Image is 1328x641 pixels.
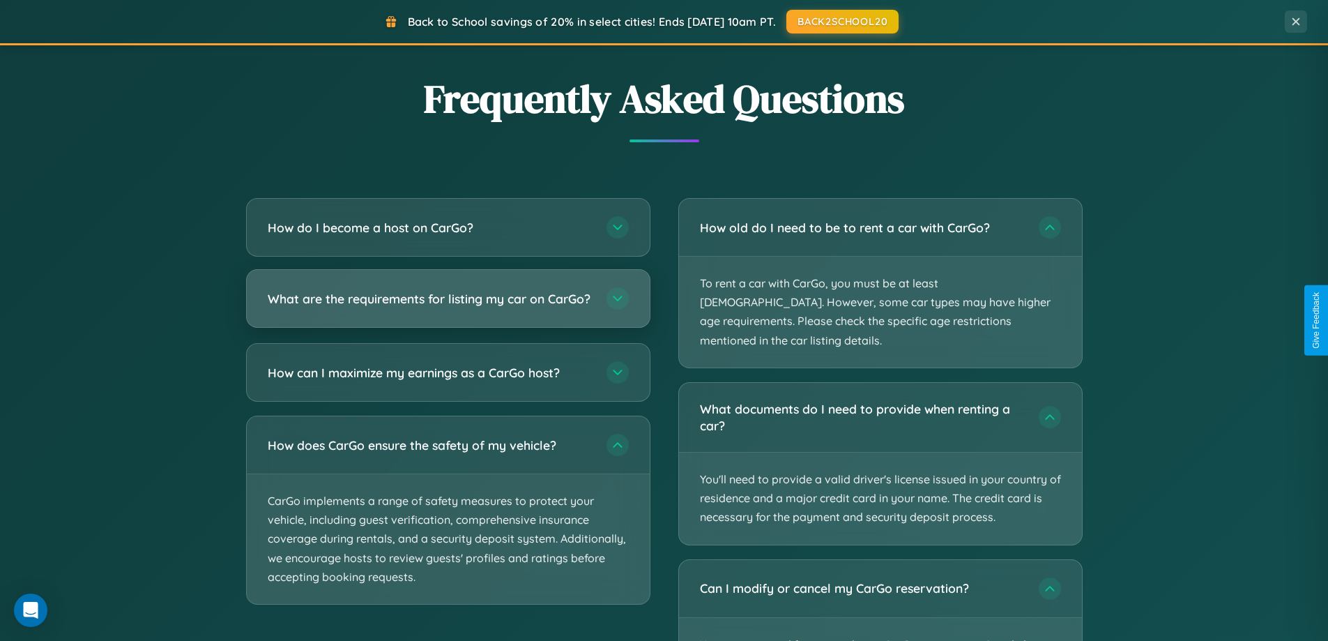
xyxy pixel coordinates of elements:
[700,580,1025,597] h3: Can I modify or cancel my CarGo reservation?
[268,219,593,236] h3: How do I become a host on CarGo?
[679,453,1082,545] p: You'll need to provide a valid driver's license issued in your country of residence and a major c...
[1311,292,1321,349] div: Give Feedback
[700,400,1025,435] h3: What documents do I need to provide when renting a car?
[268,364,593,382] h3: How can I maximize my earnings as a CarGo host?
[268,290,593,308] h3: What are the requirements for listing my car on CarGo?
[268,437,593,454] h3: How does CarGo ensure the safety of my vehicle?
[247,474,650,604] p: CarGo implements a range of safety measures to protect your vehicle, including guest verification...
[246,72,1083,126] h2: Frequently Asked Questions
[700,219,1025,236] h3: How old do I need to be to rent a car with CarGo?
[14,594,47,627] div: Open Intercom Messenger
[679,257,1082,368] p: To rent a car with CarGo, you must be at least [DEMOGRAPHIC_DATA]. However, some car types may ha...
[408,15,776,29] span: Back to School savings of 20% in select cities! Ends [DATE] 10am PT.
[786,10,899,33] button: BACK2SCHOOL20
